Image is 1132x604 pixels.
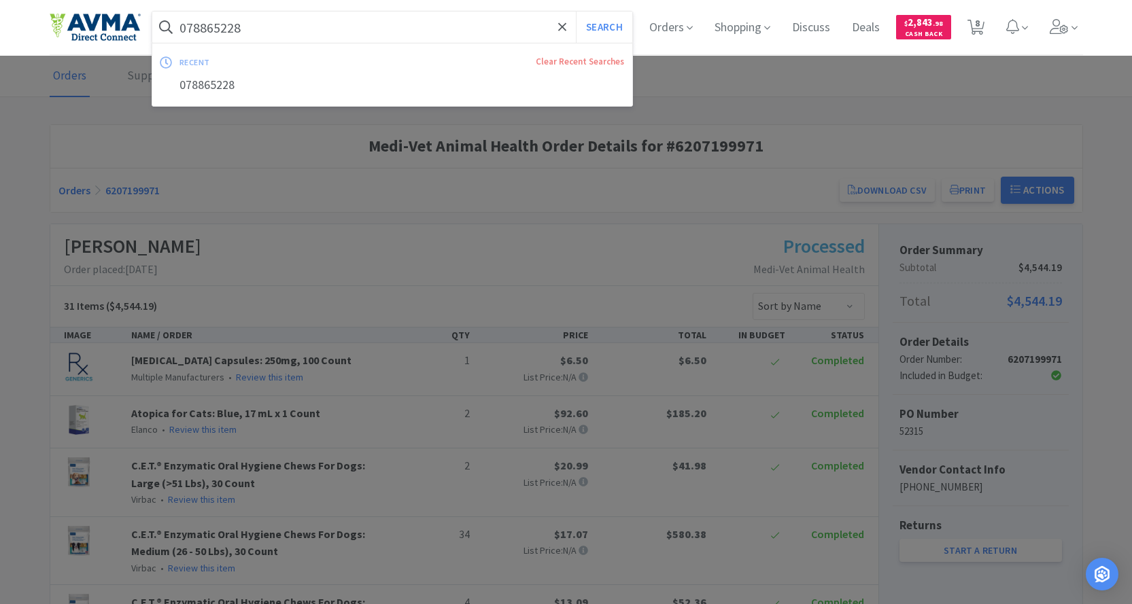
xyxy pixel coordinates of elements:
[846,22,885,34] a: Deals
[904,19,908,28] span: $
[896,9,951,46] a: $2,843.98Cash Back
[962,23,990,35] a: 8
[179,52,373,73] div: recent
[904,31,943,39] span: Cash Back
[933,19,943,28] span: . 98
[576,12,632,43] button: Search
[152,73,633,98] div: 078865228
[787,22,836,34] a: Discuss
[152,12,633,43] input: Search by item, sku, manufacturer, ingredient, size...
[50,13,141,41] img: e4e33dab9f054f5782a47901c742baa9_102.png
[1086,558,1118,590] div: Open Intercom Messenger
[904,16,943,29] span: 2,843
[536,56,624,67] a: Clear Recent Searches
